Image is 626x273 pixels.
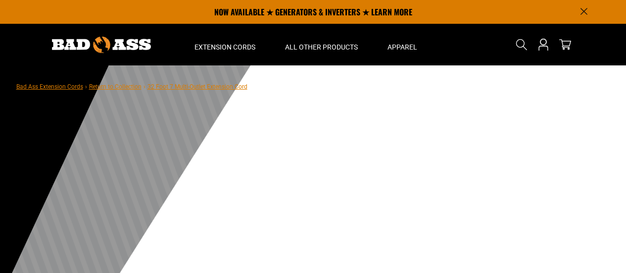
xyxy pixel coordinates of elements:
[89,83,142,90] a: Return to Collection
[514,37,530,53] summary: Search
[16,83,83,90] a: Bad Ass Extension Cords
[387,43,417,52] span: Apparel
[147,83,247,90] span: 32 Foot 7 Multi-Outlet Extension Cord
[373,24,432,65] summary: Apparel
[16,80,247,92] nav: breadcrumbs
[85,83,87,90] span: ›
[285,43,358,52] span: All Other Products
[180,24,270,65] summary: Extension Cords
[144,83,145,90] span: ›
[270,24,373,65] summary: All Other Products
[52,37,151,53] img: Bad Ass Extension Cords
[194,43,255,52] span: Extension Cords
